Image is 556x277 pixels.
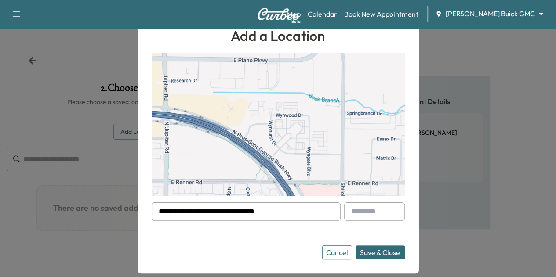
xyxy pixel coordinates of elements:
[287,9,301,19] a: MapBeta
[446,9,535,19] span: [PERSON_NAME] Buick GMC
[257,8,299,20] img: Curbee Logo
[152,25,405,46] h1: Add a Location
[344,9,418,19] a: Book New Appointment
[356,245,405,259] button: Save & Close
[291,18,301,25] div: Beta
[308,9,337,19] a: Calendar
[322,245,352,259] button: Cancel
